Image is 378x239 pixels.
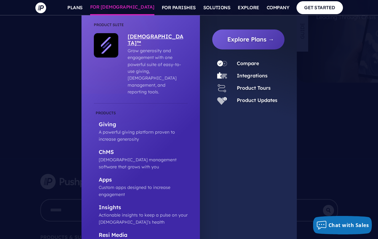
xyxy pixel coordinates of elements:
[237,85,271,91] a: Product Tours
[99,156,188,170] p: [DEMOGRAPHIC_DATA] management software that grows with you
[128,47,185,96] p: Grow generosity and engagement with one powerful suite of easy-to-use giving, [DEMOGRAPHIC_DATA] ...
[217,59,227,69] img: Compare - Icon
[128,33,185,47] p: [DEMOGRAPHIC_DATA]™
[237,60,259,66] a: Compare
[212,83,232,93] a: Product Tours - Icon
[328,222,369,229] span: Chat with Sales
[237,97,277,103] a: Product Updates
[212,71,232,81] a: Integrations - Icon
[99,204,188,212] p: Insights
[99,176,188,184] p: Apps
[99,149,188,156] p: ChMS
[94,149,188,170] a: ChMS [DEMOGRAPHIC_DATA] management software that grows with you
[94,204,188,225] a: Insights Actionable insights to keep a pulse on your [DEMOGRAPHIC_DATA]’s health
[94,33,118,58] img: ChurchStaq™ - Icon
[99,212,188,225] p: Actionable insights to keep a pulse on your [DEMOGRAPHIC_DATA]’s health
[118,33,185,96] a: [DEMOGRAPHIC_DATA]™ Grow generosity and engagement with one powerful suite of easy-to-use giving,...
[296,1,343,14] a: GET STARTED
[99,129,188,143] p: A powerful giving platform proven to increase generosity
[237,72,268,79] a: Integrations
[94,22,188,33] li: Product Suite
[94,110,188,143] a: Giving A powerful giving platform proven to increase generosity
[94,176,188,198] a: Apps Custom apps designed to increase engagement
[212,96,232,105] a: Product Updates - Icon
[313,216,372,234] button: Chat with Sales
[217,71,227,81] img: Integrations - Icon
[99,184,188,198] p: Custom apps designed to increase engagement
[217,29,284,49] a: Explore Plans →
[99,121,188,129] p: Giving
[212,59,232,69] a: Compare - Icon
[217,96,227,105] img: Product Updates - Icon
[217,83,227,93] img: Product Tours - Icon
